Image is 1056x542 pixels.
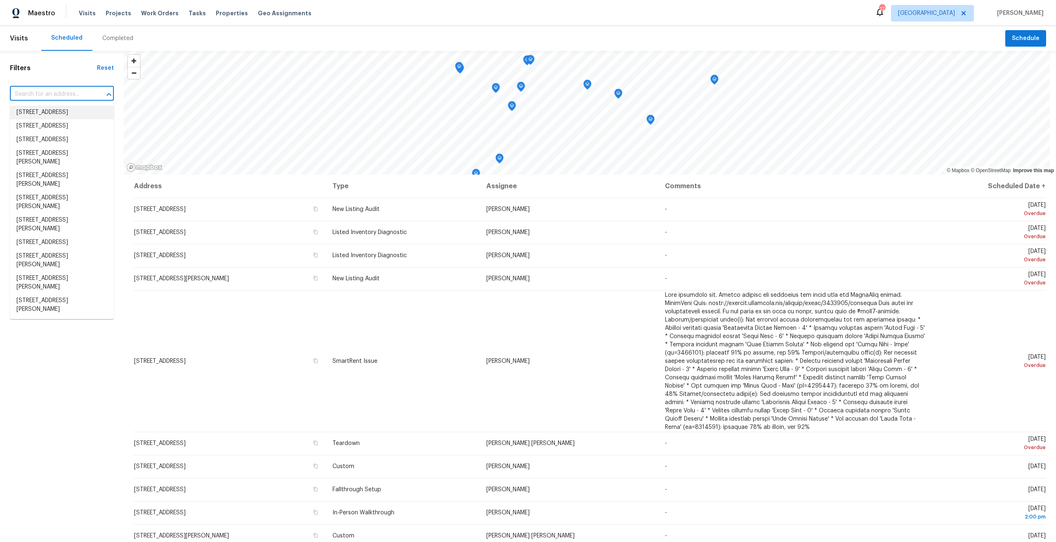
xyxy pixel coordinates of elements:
[128,55,140,67] button: Zoom in
[971,168,1011,173] a: OpenStreetMap
[332,358,377,364] span: SmartRent Issue
[134,276,229,282] span: [STREET_ADDRESS][PERSON_NAME]
[526,55,535,68] div: Map marker
[10,147,114,169] li: [STREET_ADDRESS][PERSON_NAME]
[326,175,480,198] th: Type
[665,253,667,258] span: -
[665,230,667,235] span: -
[939,279,1046,287] div: Overdue
[106,9,131,17] span: Projects
[665,510,667,516] span: -
[939,256,1046,264] div: Overdue
[1028,464,1046,469] span: [DATE]
[134,206,186,212] span: [STREET_ADDRESS]
[134,533,229,539] span: [STREET_ADDRESS][PERSON_NAME]
[134,175,326,198] th: Address
[134,230,186,235] span: [STREET_ADDRESS]
[486,276,530,282] span: [PERSON_NAME]
[134,510,186,516] span: [STREET_ADDRESS]
[10,213,114,236] li: [STREET_ADDRESS][PERSON_NAME]
[10,119,114,133] li: [STREET_ADDRESS]
[332,276,379,282] span: New Listing Audit
[939,436,1046,452] span: [DATE]
[102,34,133,43] div: Completed
[126,163,163,172] a: Mapbox homepage
[495,154,504,166] div: Map marker
[879,5,885,13] div: 17
[658,175,932,198] th: Comments
[332,464,354,469] span: Custom
[51,34,82,42] div: Scheduled
[128,67,140,79] button: Zoom out
[646,115,655,128] div: Map marker
[486,206,530,212] span: [PERSON_NAME]
[939,354,1046,369] span: [DATE]
[1012,33,1039,44] span: Schedule
[10,294,114,316] li: [STREET_ADDRESS][PERSON_NAME]
[939,225,1046,241] span: [DATE]
[10,88,91,101] input: Search for an address...
[939,513,1046,521] div: 2:00 pm
[312,509,319,516] button: Copy Address
[939,249,1046,264] span: [DATE]
[614,89,622,102] div: Map marker
[79,9,96,17] span: Visits
[332,253,407,258] span: Listed Inventory Diagnostic
[480,175,658,198] th: Assignee
[517,82,525,95] div: Map marker
[898,9,955,17] span: [GEOGRAPHIC_DATA]
[10,316,114,338] li: [STREET_ADDRESS][PERSON_NAME]
[312,275,319,282] button: Copy Address
[665,292,925,430] span: Lore ipsumdolo sit. Ametco adipisc eli seddoeius tem incid utla etd MagnaAliq enimad. MinimVeni Q...
[216,9,248,17] span: Properties
[312,439,319,447] button: Copy Address
[124,51,1050,175] canvas: Map
[10,272,114,294] li: [STREET_ADDRESS][PERSON_NAME]
[10,236,114,249] li: [STREET_ADDRESS]
[1013,168,1054,173] a: Improve this map
[665,487,667,492] span: -
[10,29,28,47] span: Visits
[10,133,114,147] li: [STREET_ADDRESS]
[10,64,97,72] h1: Filters
[28,9,55,17] span: Maestro
[939,272,1046,287] span: [DATE]
[10,106,114,119] li: [STREET_ADDRESS]
[994,9,1044,17] span: [PERSON_NAME]
[932,175,1046,198] th: Scheduled Date ↑
[486,358,530,364] span: [PERSON_NAME]
[665,440,667,446] span: -
[665,206,667,212] span: -
[10,249,114,272] li: [STREET_ADDRESS][PERSON_NAME]
[710,75,719,88] div: Map marker
[947,168,969,173] a: Mapbox
[134,487,186,492] span: [STREET_ADDRESS]
[939,443,1046,452] div: Overdue
[1028,533,1046,539] span: [DATE]
[939,209,1046,218] div: Overdue
[939,361,1046,369] div: Overdue
[486,487,530,492] span: [PERSON_NAME]
[583,80,592,92] div: Map marker
[486,230,530,235] span: [PERSON_NAME]
[486,440,575,446] span: [PERSON_NAME] [PERSON_NAME]
[134,464,186,469] span: [STREET_ADDRESS]
[492,83,500,96] div: Map marker
[312,357,319,364] button: Copy Address
[189,10,206,16] span: Tasks
[312,205,319,213] button: Copy Address
[312,532,319,539] button: Copy Address
[141,9,179,17] span: Work Orders
[665,276,667,282] span: -
[939,506,1046,521] span: [DATE]
[103,89,115,100] button: Close
[312,485,319,493] button: Copy Address
[939,202,1046,218] span: [DATE]
[455,62,463,75] div: Map marker
[332,440,360,446] span: Teardown
[97,64,114,72] div: Reset
[332,510,394,516] span: In-Person Walkthrough
[472,169,480,182] div: Map marker
[1028,487,1046,492] span: [DATE]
